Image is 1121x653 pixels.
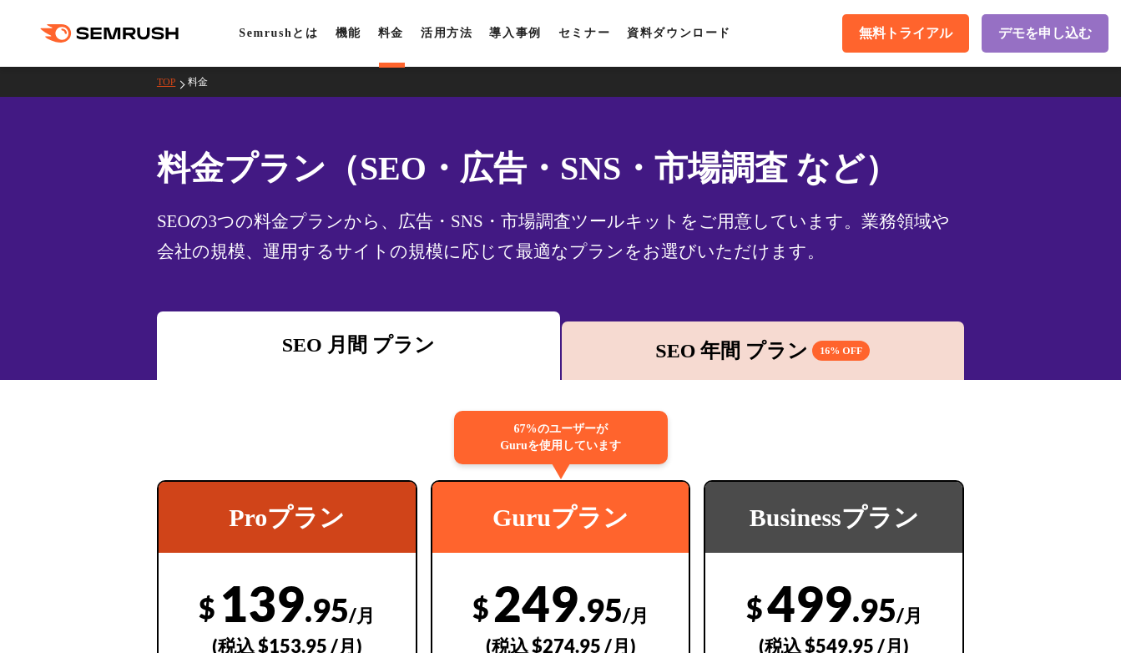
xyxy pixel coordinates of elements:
span: /月 [896,604,922,626]
div: SEOの3つの料金プランから、広告・SNS・市場調査ツールキットをご用意しています。業務領域や会社の規模、運用するサイトの規模に応じて最適なプランをお選びいただけます。 [157,206,964,266]
a: Semrushとは [239,27,318,39]
span: /月 [623,604,649,626]
span: $ [472,590,489,625]
div: 67%のユーザーが Guruを使用しています [454,411,668,464]
div: Guruプラン [432,482,689,553]
span: .95 [305,590,349,629]
span: .95 [852,590,896,629]
div: Proプラン [159,482,416,553]
div: Businessプラン [705,482,962,553]
h1: 料金プラン（SEO・広告・SNS・市場調査 など） [157,144,964,193]
a: 料金 [188,76,220,88]
span: 16% OFF [812,341,870,361]
span: /月 [349,604,375,626]
div: SEO 年間 プラン [570,336,957,366]
a: TOP [157,76,188,88]
a: 導入事例 [489,27,541,39]
a: デモを申し込む [982,14,1108,53]
a: 機能 [336,27,361,39]
span: デモを申し込む [998,25,1092,43]
span: $ [199,590,215,625]
a: 活用方法 [421,27,472,39]
a: 無料トライアル [842,14,969,53]
a: 資料ダウンロード [627,27,731,39]
a: セミナー [558,27,610,39]
span: .95 [578,590,623,629]
span: 無料トライアル [859,25,952,43]
a: 料金 [378,27,404,39]
div: SEO 月間 プラン [165,330,552,360]
span: $ [746,590,763,625]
